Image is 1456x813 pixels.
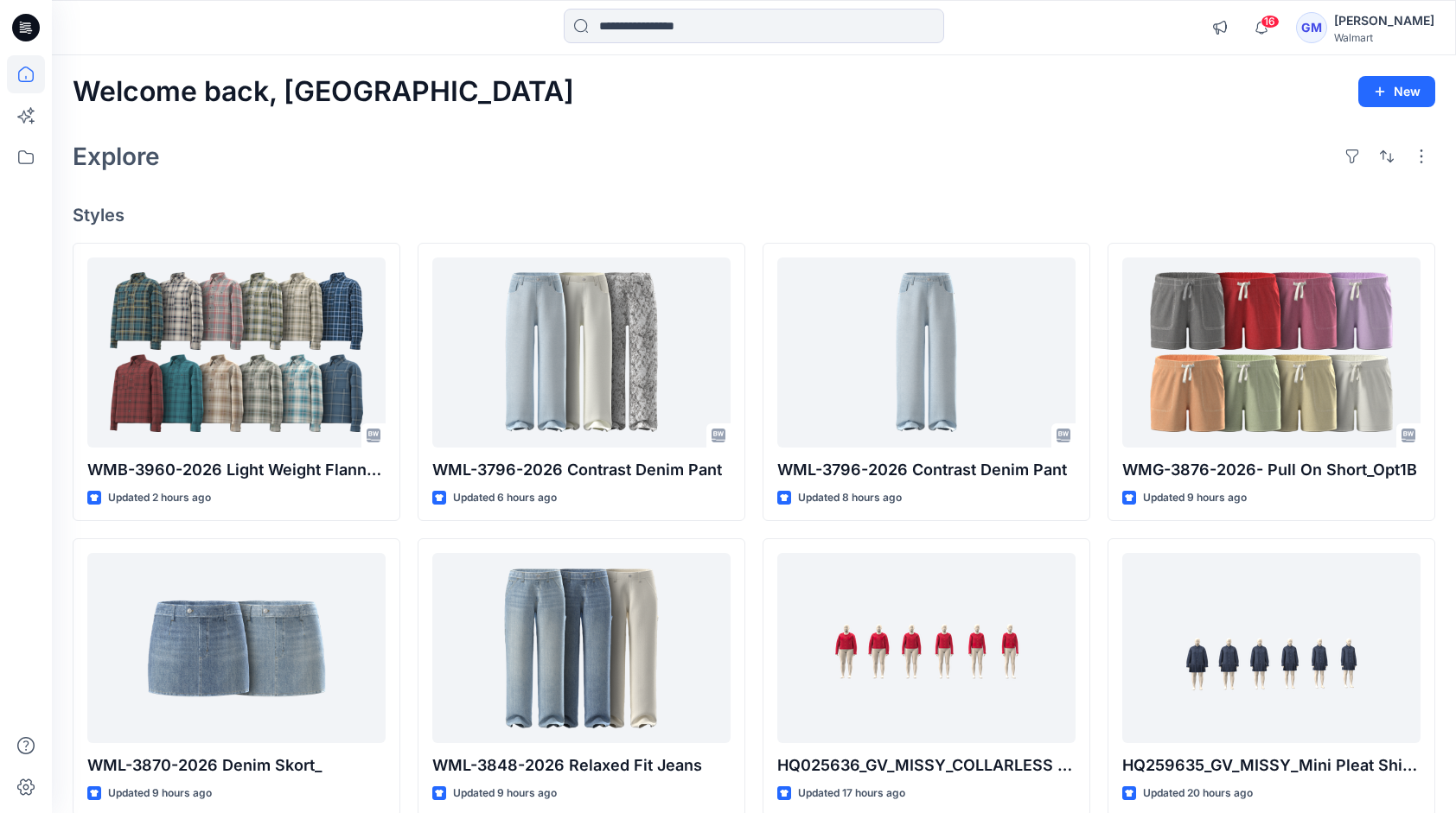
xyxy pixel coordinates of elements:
p: HQ025636_GV_MISSY_COLLARLESS DENIM JACKET [777,753,1076,778]
a: WMB-3960-2026 Light Weight Flannel LS Shirt [87,257,386,448]
p: Updated 9 hours ago [108,784,212,803]
h2: Welcome back, [GEOGRAPHIC_DATA] [73,76,574,108]
p: WMG-3876-2026- Pull On Short_Opt1B [1122,458,1421,482]
button: New [1358,76,1435,107]
div: Walmart [1334,31,1434,44]
p: Updated 9 hours ago [453,784,557,803]
a: HQ259635_GV_MISSY_Mini Pleat Shirt Dress [1122,553,1421,743]
a: HQ025636_GV_MISSY_COLLARLESS DENIM JACKET [777,553,1076,743]
p: Updated 6 hours ago [453,489,557,507]
p: HQ259635_GV_MISSY_Mini Pleat Shirt Dress [1122,753,1421,778]
p: Updated 20 hours ago [1143,784,1253,803]
p: Updated 8 hours ago [798,489,902,507]
a: WML-3796-2026 Contrast Denim Pant [432,257,731,448]
p: WML-3796-2026 Contrast Denim Pant [777,458,1076,482]
span: 16 [1261,15,1280,29]
p: WML-3848-2026 Relaxed Fit Jeans [432,753,731,778]
a: WML-3848-2026 Relaxed Fit Jeans [432,553,731,743]
div: [PERSON_NAME] [1334,10,1434,31]
div: GM [1296,12,1327,43]
p: Updated 9 hours ago [1143,489,1247,507]
p: Updated 17 hours ago [798,784,905,803]
p: WML-3796-2026 Contrast Denim Pant [432,458,731,482]
a: WML-3870-2026 Denim Skort_ [87,553,386,743]
p: Updated 2 hours ago [108,489,211,507]
h4: Styles [73,205,1435,225]
p: WML-3870-2026 Denim Skort_ [87,753,386,778]
h2: Explore [73,143,160,170]
p: WMB-3960-2026 Light Weight Flannel LS Shirt [87,458,386,482]
a: WML-3796-2026 Contrast Denim Pant [777,257,1076,448]
a: WMG-3876-2026- Pull On Short_Opt1B [1122,257,1421,448]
